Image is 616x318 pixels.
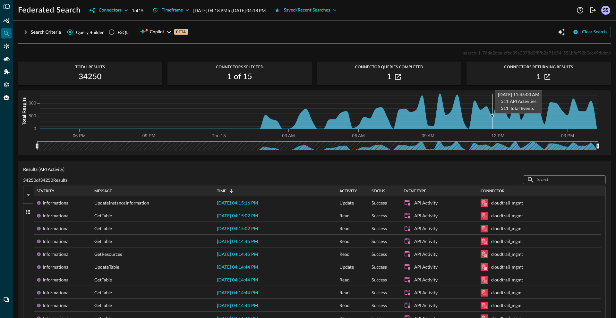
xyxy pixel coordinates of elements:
span: Update [339,261,354,273]
div: Saved/Recent Searches [284,6,330,14]
svg: Amazon Security Lake [481,289,488,297]
svg: Amazon Security Lake [481,238,488,245]
span: Read [339,273,349,286]
span: Read [339,235,349,248]
div: Informational [43,273,70,286]
h2: 1 [387,72,391,82]
div: SS [601,6,610,15]
span: GetTable [94,222,112,235]
span: Total Results [18,65,162,69]
span: Read [339,209,349,222]
p: BETA [174,29,188,35]
button: Saved/Recent Searches [271,5,340,15]
tspan: 09 AM [422,133,434,138]
button: Clear Search [569,27,611,37]
span: UpdateTable [94,261,119,273]
div: API Activity [414,209,438,222]
span: Success [372,235,387,248]
span: Success [372,286,387,299]
tspan: 03 AM [282,133,295,138]
div: Informational [43,261,70,273]
span: Update [339,197,354,209]
span: [DATE] 04:15:02 PM [217,227,258,231]
div: Informational [43,286,70,299]
span: [DATE] 04:14:45 PM [217,252,258,257]
span: Status [372,189,385,193]
div: API Activity [414,235,438,248]
input: Search [537,174,591,186]
h2: 1 of 15 [227,72,252,82]
span: search_1_76de2dba_cfbc39e3378d0f8fb2a91654_551bfef92b0cc49d [463,50,601,55]
button: Search Criteria [18,27,65,37]
div: cloudtrail_mgmt [491,248,523,261]
div: API Activity [414,197,438,209]
span: Time [217,189,226,193]
span: Success [372,209,387,222]
span: [DATE] 04:15:02 PM [217,214,258,218]
h1: Federated Search [18,5,81,15]
p: [DATE] 04:18 PM to [DATE] 04:18 PM [193,7,266,14]
span: GetResources [94,248,122,261]
p: Results (API Activity) [23,166,606,172]
svg: Amazon Security Lake [481,302,488,309]
tspan: 500 [29,113,36,118]
div: API Activity [414,286,438,299]
div: API Activity [414,261,438,273]
div: Summary Insights [1,15,12,26]
span: Connector Queries Completed [317,65,461,69]
svg: Amazon Security Lake [481,225,488,232]
span: Success [372,299,387,312]
span: Connectors Selected [167,65,312,69]
div: Informational [43,209,70,222]
span: Read [339,248,349,261]
div: cloudtrail_mgmt [491,222,523,235]
tspan: 06 AM [352,133,365,138]
svg: Amazon Security Lake [481,263,488,271]
div: cloudtrail_mgmt [491,299,523,312]
div: Clear Search [582,28,607,36]
p: 34250 of 34250 Results [23,177,68,183]
tspan: Thu 18 [212,133,226,138]
span: (dev) [601,50,611,55]
div: Informational [43,248,70,261]
tspan: 03 PM [561,133,574,138]
div: Federated Search [1,28,12,38]
div: Search Criteria [31,28,61,36]
h2: 34250 [79,72,102,82]
svg: Amazon Security Lake [481,199,488,207]
div: Connectors [98,6,121,14]
div: Settings [1,79,12,90]
div: cloudtrail_mgmt [491,261,523,273]
span: Success [372,222,387,235]
div: API Activity [414,222,438,235]
span: GetTable [94,273,112,286]
button: Open Query Copilot [556,27,566,37]
span: Success [372,248,387,261]
div: cloudtrail_mgmt [491,273,523,286]
tspan: 12 PM [492,133,504,138]
tspan: 0 [34,126,36,131]
tspan: 09 PM [142,133,155,138]
tspan: 1,000 [25,100,36,105]
span: Message [94,189,112,193]
div: cloudtrail_mgmt [491,197,523,209]
h2: 1 [536,72,541,82]
tspan: Total Results [21,97,27,125]
span: Copilot [150,28,164,36]
div: Chat [1,295,12,305]
span: [DATE] 04:15:16 PM [217,201,258,205]
div: Informational [43,299,70,312]
span: [DATE] 04:14:44 PM [217,278,258,282]
span: Connectors Returning Results [466,65,611,69]
div: cloudtrail_mgmt [491,235,523,248]
tspan: 06 PM [73,133,86,138]
span: Severity [37,189,54,193]
span: Success [372,197,387,209]
div: API Activity [414,273,438,286]
span: GetTable [94,235,112,248]
span: GetTable [94,299,112,312]
span: Connector [481,189,505,193]
svg: Amazon Security Lake [481,250,488,258]
span: Success [372,273,387,286]
div: cloudtrail_mgmt [491,209,523,222]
